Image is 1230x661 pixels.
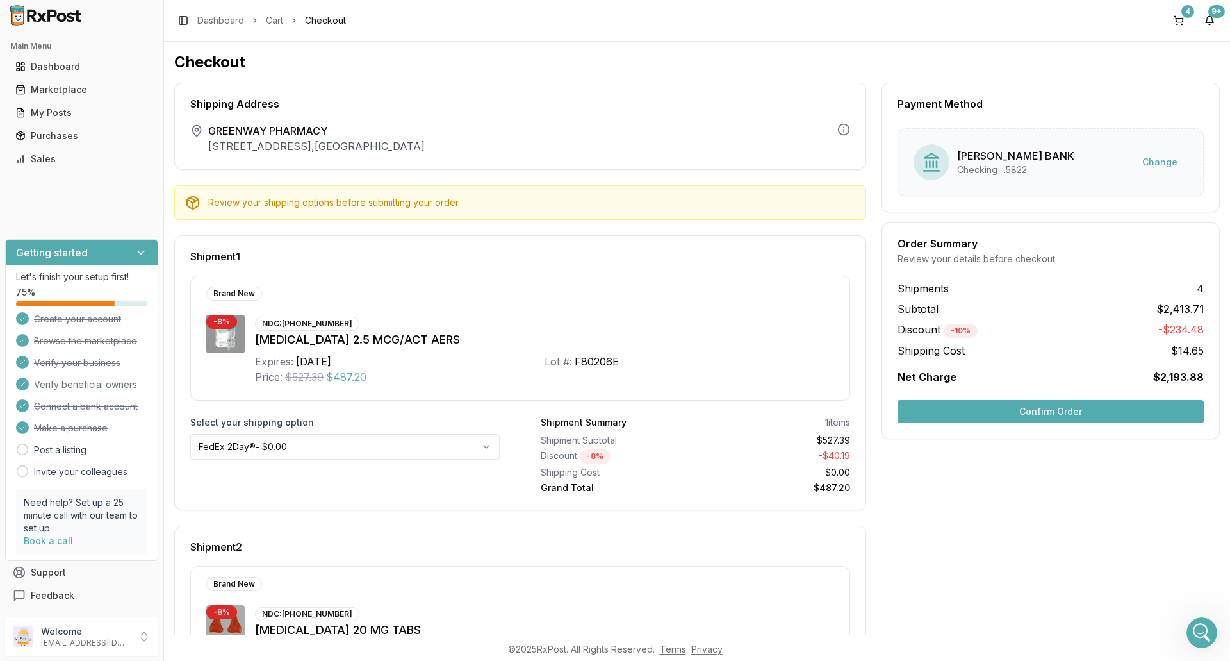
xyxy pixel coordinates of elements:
[296,354,331,369] div: [DATE]
[24,496,140,535] p: Need help? Set up a 25 minute call with our team to set up.
[16,286,35,299] span: 75 %
[5,79,158,100] button: Marketplace
[62,6,145,16] h1: [PERSON_NAME]
[898,371,956,383] span: Net Charge
[5,561,158,584] button: Support
[225,5,248,28] div: Close
[206,287,262,301] div: Brand New
[20,174,200,212] div: Hello! Its been a bit difficult to find some of the stuff since the pharmacies I normally contact...
[10,166,210,219] div: Hello! Its been a bit difficult to find some of the stuff since the pharmacies I normally contact...
[1168,10,1189,31] button: 4
[957,163,1074,176] div: Checking ...5822
[10,78,153,101] a: Marketplace
[197,14,244,27] a: Dashboard
[255,331,834,349] div: [MEDICAL_DATA] 2.5 MCG/ACT AERS
[24,535,73,546] a: Book a call
[56,27,236,65] div: Hey Manual, this is [PERSON_NAME], I need a [MEDICAL_DATA] 3mg/0.5 ml [PHONE_NUMBER]
[74,230,246,258] div: oh I'm sorry. I did not realize that.
[701,449,851,464] div: - $40.19
[10,268,210,308] div: No no its ok im still asking other places but not luck 😔
[197,14,346,27] nav: breadcrumb
[34,444,86,456] a: Post a listing
[10,373,246,403] div: JEFFREY says…
[13,626,33,647] img: User avatar
[898,343,965,358] span: Shipping Cost
[196,74,246,102] div: please
[285,369,324,385] span: $527.39
[5,56,158,77] button: Dashboard
[825,416,850,429] div: 1 items
[31,589,74,602] span: Feedback
[1132,151,1188,174] button: Change
[305,14,346,27] span: Checkout
[898,281,949,296] span: Shipments
[1199,10,1220,31] button: 9+
[34,313,121,326] span: Create your account
[34,356,120,369] span: Verify your business
[206,315,245,353] img: Spiriva Respimat 2.5 MCG/ACT AERS
[20,420,30,430] button: Emoji picker
[255,354,293,369] div: Expires:
[255,317,359,331] div: NDC: [PHONE_NUMBER]
[34,378,137,391] span: Verify beneficial owners
[10,19,246,74] div: JEFFREY says…
[541,434,691,447] div: Shipment Subtotal
[898,301,939,317] span: Subtotal
[255,607,359,621] div: NDC: [PHONE_NUMBER]
[1186,617,1217,648] iframe: Intercom live chat
[10,319,246,373] div: JEFFREY says…
[898,400,1204,423] button: Confirm Order
[944,324,978,338] div: - 10 %
[15,153,148,165] div: Sales
[85,237,236,250] div: oh I'm sorry. I did not realize that.
[56,110,236,148] div: I do see that [PERSON_NAME] added the Trulicty 3 so its just one that we need
[147,381,236,394] div: Breo 100-25 need 3
[190,99,850,109] div: Shipping Address
[541,466,691,479] div: Shipping Cost
[898,253,1204,265] div: Review your details before checkout
[190,416,500,429] label: Select your shipping option
[701,466,851,479] div: $0.00
[701,481,851,494] div: $487.20
[220,415,240,435] button: Send a message…
[10,103,246,166] div: JEFFREY says…
[326,369,366,385] span: $487.20
[20,276,200,301] div: No no its ok im still asking other places but not luck 😔
[174,52,1220,72] h1: Checkout
[5,103,158,123] button: My Posts
[206,605,245,644] img: Xarelto 20 MG TABS
[41,625,130,638] p: Welcome
[41,638,130,648] p: [EMAIL_ADDRESS][DOMAIN_NAME]
[898,238,1204,249] div: Order Summary
[10,74,246,103] div: JEFFREY says…
[10,147,153,171] a: Sales
[206,81,236,94] div: please
[957,148,1074,163] div: [PERSON_NAME] BANK
[1208,5,1225,18] div: 9+
[1157,301,1204,317] span: $2,413.71
[208,123,425,138] span: GREENWAY PHARMACY
[545,354,572,369] div: Lot #:
[34,335,137,347] span: Browse the marketplace
[701,434,851,447] div: $527.39
[15,106,148,119] div: My Posts
[56,326,236,364] div: I'm just going to send you some things I am looking for for when you have time.
[898,323,978,336] span: Discount
[15,130,148,142] div: Purchases
[190,251,240,262] span: Shipment 1
[15,83,148,96] div: Marketplace
[40,420,51,430] button: Gif picker
[208,138,425,154] p: [STREET_ADDRESS] , [GEOGRAPHIC_DATA]
[660,644,686,655] a: Terms
[1197,281,1204,296] span: 4
[34,465,127,478] a: Invite your colleagues
[136,373,246,401] div: Breo 100-25 need 3
[1158,322,1204,338] span: -$234.48
[691,644,723,655] a: Privacy
[898,99,1204,109] div: Payment Method
[10,55,153,78] a: Dashboard
[46,19,246,72] div: Hey Manual, this is [PERSON_NAME], I need a [MEDICAL_DATA] 3mg/0.5 ml [PHONE_NUMBER]
[10,230,246,268] div: JEFFREY says…
[206,605,237,619] div: - 8 %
